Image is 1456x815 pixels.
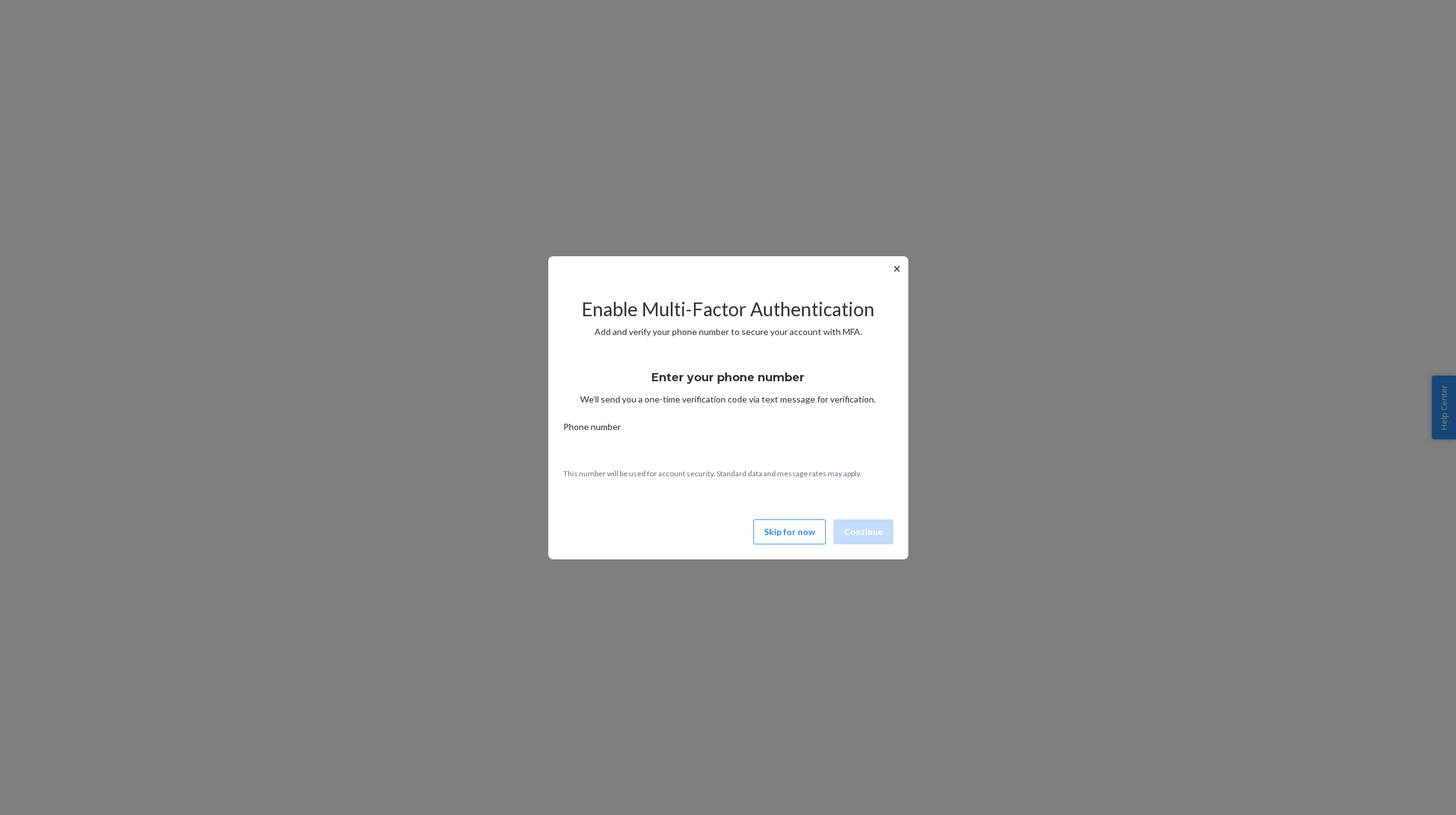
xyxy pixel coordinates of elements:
[563,326,893,338] p: Add and verify your phone number to secure your account with MFA.
[563,299,893,319] h2: Enable Multi-Factor Authentication
[563,421,621,438] span: Phone number
[651,369,805,386] h3: Enter your phone number
[833,519,893,544] button: Continue
[563,468,893,479] p: This number will be used for account security. Standard data and message rates may apply.
[563,359,893,406] div: We’ll send you a one-time verification code via text message for verification.
[753,519,826,544] button: Skip for now
[890,261,903,276] button: ✕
